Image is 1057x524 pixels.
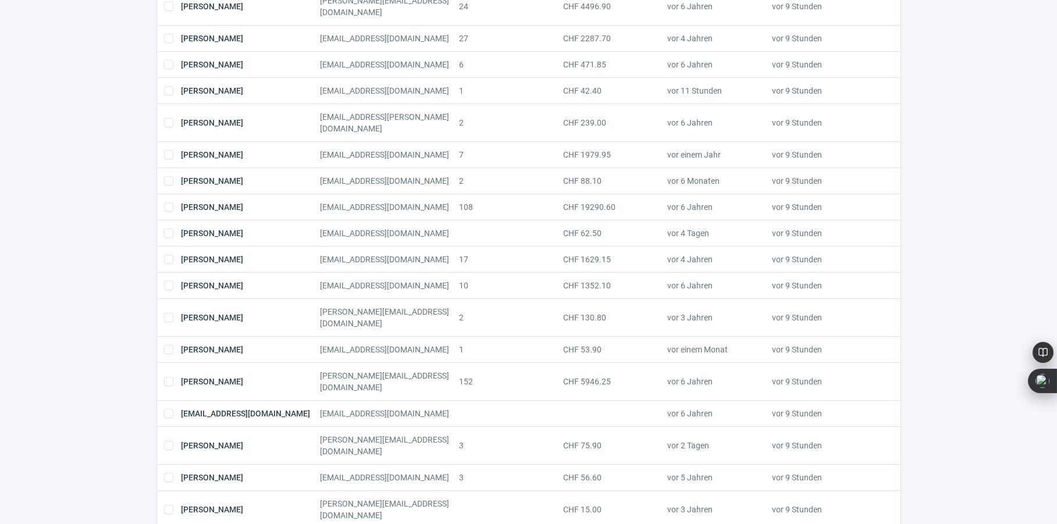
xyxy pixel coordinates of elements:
[667,33,771,44] div: vor 4 Jahren
[181,498,320,521] div: [PERSON_NAME]
[459,201,563,213] div: 108
[320,33,459,44] div: [EMAIL_ADDRESS][DOMAIN_NAME]
[563,472,667,483] div: CHF 56.60
[772,344,876,355] div: vor 9 Stunden
[772,149,876,161] div: vor 9 Stunden
[772,33,876,44] div: vor 9 Stunden
[563,33,667,44] div: CHF 2287.70
[320,370,459,393] div: [PERSON_NAME][EMAIL_ADDRESS][DOMAIN_NAME]
[459,306,563,329] div: 2
[320,111,459,134] div: [EMAIL_ADDRESS][PERSON_NAME][DOMAIN_NAME]
[772,370,876,393] div: vor 9 Stunden
[563,85,667,97] div: CHF 42.40
[320,472,459,483] div: [EMAIL_ADDRESS][DOMAIN_NAME]
[459,59,563,70] div: 6
[563,280,667,291] div: CHF 1352.10
[667,408,771,419] div: vor 6 Jahren
[772,498,876,521] div: vor 9 Stunden
[320,434,459,457] div: [PERSON_NAME][EMAIL_ADDRESS][DOMAIN_NAME]
[320,254,459,265] div: [EMAIL_ADDRESS][DOMAIN_NAME]
[667,306,771,329] div: vor 3 Jahren
[667,59,771,70] div: vor 6 Jahren
[772,201,876,213] div: vor 9 Stunden
[667,254,771,265] div: vor 4 Jahren
[563,498,667,521] div: CHF 15.00
[181,33,320,44] div: [PERSON_NAME]
[667,85,771,97] div: vor 11 Stunden
[772,59,876,70] div: vor 9 Stunden
[181,254,320,265] div: [PERSON_NAME]
[181,408,320,419] div: [EMAIL_ADDRESS][DOMAIN_NAME]
[563,254,667,265] div: CHF 1629.15
[459,434,563,457] div: 3
[320,85,459,97] div: [EMAIL_ADDRESS][DOMAIN_NAME]
[320,149,459,161] div: [EMAIL_ADDRESS][DOMAIN_NAME]
[320,59,459,70] div: [EMAIL_ADDRESS][DOMAIN_NAME]
[181,306,320,329] div: [PERSON_NAME]
[667,370,771,393] div: vor 6 Jahren
[563,434,667,457] div: CHF 75.90
[320,201,459,213] div: [EMAIL_ADDRESS][DOMAIN_NAME]
[563,344,667,355] div: CHF 53.90
[181,149,320,161] div: [PERSON_NAME]
[459,344,563,355] div: 1
[667,498,771,521] div: vor 3 Jahren
[459,370,563,393] div: 152
[772,254,876,265] div: vor 9 Stunden
[320,498,459,521] div: [PERSON_NAME][EMAIL_ADDRESS][DOMAIN_NAME]
[667,175,771,187] div: vor 6 Monaten
[667,149,771,161] div: vor einem Jahr
[667,111,771,134] div: vor 6 Jahren
[181,201,320,213] div: [PERSON_NAME]
[459,254,563,265] div: 17
[772,434,876,457] div: vor 9 Stunden
[181,280,320,291] div: [PERSON_NAME]
[320,306,459,329] div: [PERSON_NAME][EMAIL_ADDRESS][DOMAIN_NAME]
[320,408,459,419] div: [EMAIL_ADDRESS][DOMAIN_NAME]
[667,280,771,291] div: vor 6 Jahren
[772,175,876,187] div: vor 9 Stunden
[181,227,320,239] div: [PERSON_NAME]
[563,201,667,213] div: CHF 19290.60
[459,33,563,44] div: 27
[459,472,563,483] div: 3
[563,149,667,161] div: CHF 1979.95
[667,344,771,355] div: vor einem Monat
[320,280,459,291] div: [EMAIL_ADDRESS][DOMAIN_NAME]
[772,111,876,134] div: vor 9 Stunden
[563,370,667,393] div: CHF 5946.25
[181,111,320,134] div: [PERSON_NAME]
[563,111,667,134] div: CHF 239.00
[320,175,459,187] div: [EMAIL_ADDRESS][DOMAIN_NAME]
[459,280,563,291] div: 10
[181,344,320,355] div: [PERSON_NAME]
[772,227,876,239] div: vor 9 Stunden
[667,227,771,239] div: vor 4 Tagen
[772,306,876,329] div: vor 9 Stunden
[667,201,771,213] div: vor 6 Jahren
[181,175,320,187] div: [PERSON_NAME]
[772,472,876,483] div: vor 9 Stunden
[320,227,459,239] div: [EMAIL_ADDRESS][DOMAIN_NAME]
[772,280,876,291] div: vor 9 Stunden
[563,175,667,187] div: CHF 88.10
[459,85,563,97] div: 1
[181,85,320,97] div: [PERSON_NAME]
[563,227,667,239] div: CHF 62.50
[181,434,320,457] div: [PERSON_NAME]
[459,149,563,161] div: 7
[563,59,667,70] div: CHF 471.85
[459,175,563,187] div: 2
[320,344,459,355] div: [EMAIL_ADDRESS][DOMAIN_NAME]
[181,370,320,393] div: [PERSON_NAME]
[181,472,320,483] div: [PERSON_NAME]
[459,111,563,134] div: 2
[181,59,320,70] div: [PERSON_NAME]
[563,306,667,329] div: CHF 130.80
[667,434,771,457] div: vor 2 Tagen
[772,408,876,419] div: vor 9 Stunden
[667,472,771,483] div: vor 5 Jahren
[772,85,876,97] div: vor 9 Stunden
